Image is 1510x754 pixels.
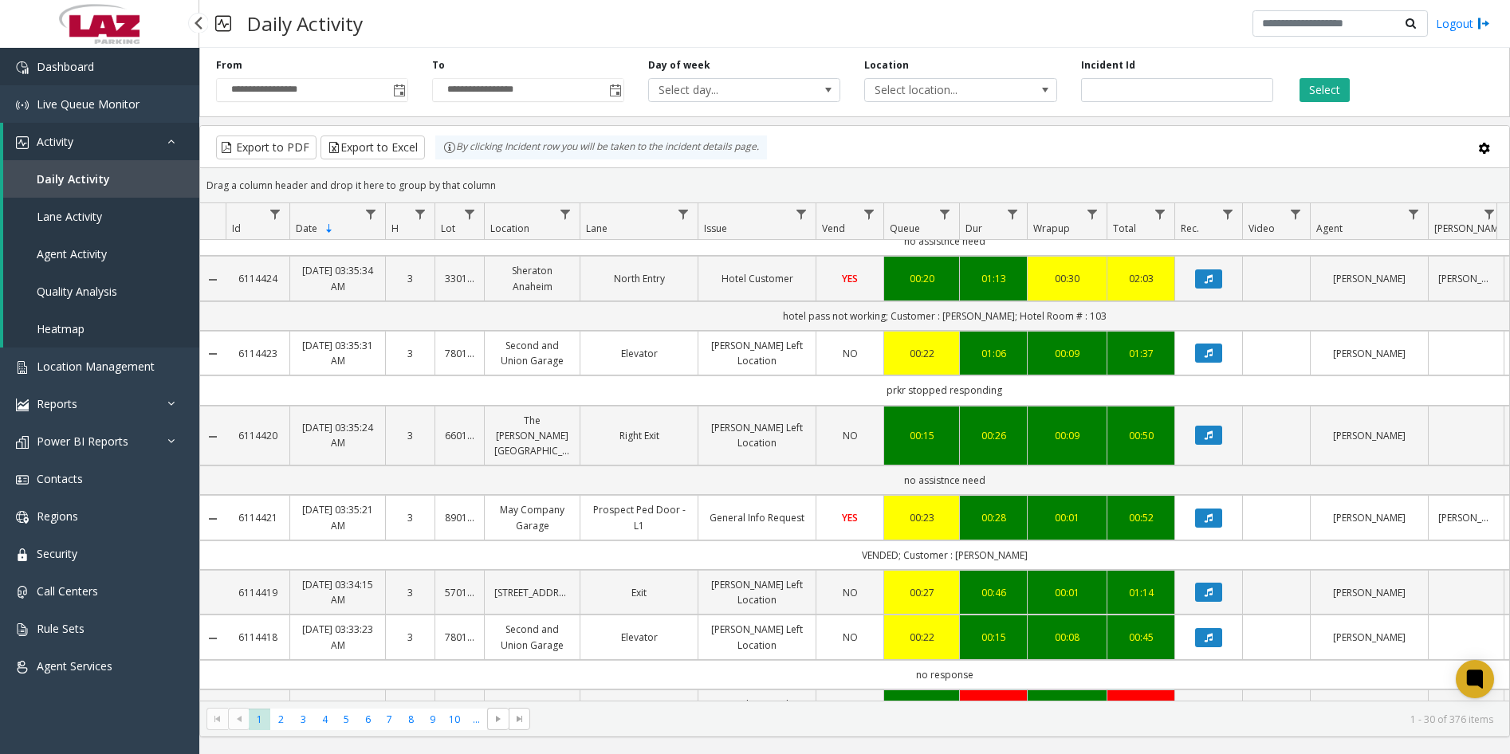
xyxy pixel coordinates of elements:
a: [PERSON_NAME] [1438,510,1494,525]
div: Drag a column header and drop it here to group by that column [200,171,1509,199]
span: Page 3 [293,709,314,730]
span: Toggle popup [606,79,623,101]
a: 780169 [445,346,474,361]
span: Regions [37,509,78,524]
a: 6114419 [235,585,280,600]
a: Prospect Ped Door - L1 [590,502,688,532]
a: [PERSON_NAME] Left Location [708,420,806,450]
div: 01:06 [969,346,1017,361]
span: Page 4 [314,709,336,730]
a: [DATE] 03:35:34 AM [300,263,376,293]
a: 00:27 [894,585,950,600]
a: Issue Filter Menu [791,203,812,225]
span: Go to the next page [492,713,505,725]
span: YES [842,272,858,285]
a: Second and Union Garage [494,338,570,368]
a: 570185 [445,585,474,600]
div: 01:37 [1117,346,1165,361]
a: Vend Filter Menu [859,203,880,225]
a: 00:45 [1117,630,1165,645]
span: Page 11 [466,709,487,730]
a: [DATE] 03:33:23 AM [300,622,376,652]
a: [PERSON_NAME] [1320,271,1418,286]
span: Page 9 [422,709,443,730]
span: Agent Activity [37,246,107,261]
button: Select [1300,78,1350,102]
div: 00:50 [1117,428,1165,443]
span: Dur [965,222,982,235]
a: Activity [3,123,199,160]
img: logout [1477,15,1490,32]
a: 890191 [445,510,474,525]
img: pageIcon [215,4,231,43]
span: Total [1113,222,1136,235]
a: 3 [395,585,425,600]
div: Data table [200,203,1509,701]
span: Wrapup [1033,222,1070,235]
a: NO [826,585,874,600]
span: Page 2 [270,709,292,730]
div: 00:52 [1117,510,1165,525]
span: Go to the last page [509,708,530,730]
a: [DATE] 03:34:15 AM [300,577,376,607]
a: 00:28 [969,510,1017,525]
span: Lane Activity [37,209,102,224]
a: [DATE] 03:35:21 AM [300,502,376,532]
a: Elevator [590,346,688,361]
span: Page 1 [249,709,270,730]
div: By clicking Incident row you will be taken to the incident details page. [435,135,767,159]
a: General Info Request [708,510,806,525]
a: 3 [395,346,425,361]
kendo-pager-info: 1 - 30 of 376 items [540,713,1493,726]
a: 02:03 [1117,271,1165,286]
a: Location Filter Menu [555,203,576,225]
span: NO [843,586,858,599]
div: 00:30 [1037,271,1097,286]
span: Go to the next page [487,708,509,730]
a: Collapse Details [200,273,226,286]
img: 'icon' [16,548,29,561]
img: 'icon' [16,661,29,673]
a: 6114418 [235,630,280,645]
span: Lane [586,222,608,235]
span: Activity [37,134,73,149]
label: From [216,58,242,73]
span: Vend [822,222,845,235]
a: Logout [1436,15,1490,32]
h3: Daily Activity [239,4,371,43]
label: To [432,58,445,73]
a: [PERSON_NAME] Left Location [708,577,806,607]
label: Day of week [648,58,710,73]
span: Sortable [323,222,336,235]
a: 3 [395,428,425,443]
span: Security [37,546,77,561]
img: 'icon' [16,361,29,374]
a: 01:14 [1117,585,1165,600]
span: Rec. [1181,222,1199,235]
span: Select location... [865,79,1017,101]
a: 00:46 [969,585,1017,600]
a: [PERSON_NAME] [1320,585,1418,600]
a: [DATE] 03:35:31 AM [300,338,376,368]
span: Daily Activity [37,171,110,187]
span: Heatmap [37,321,85,336]
a: 00:15 [969,630,1017,645]
img: 'icon' [16,99,29,112]
button: Export to PDF [216,135,317,159]
a: Elevator [590,630,688,645]
a: 00:08 [1037,630,1097,645]
a: 00:01 [1037,510,1097,525]
label: Location [864,58,909,73]
a: May Company Garage [494,502,570,532]
a: 00:15 [894,428,950,443]
a: Collapse Details [200,430,226,443]
a: 00:09 [1037,346,1097,361]
a: North Entry [590,271,688,286]
div: 00:20 [894,271,950,286]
